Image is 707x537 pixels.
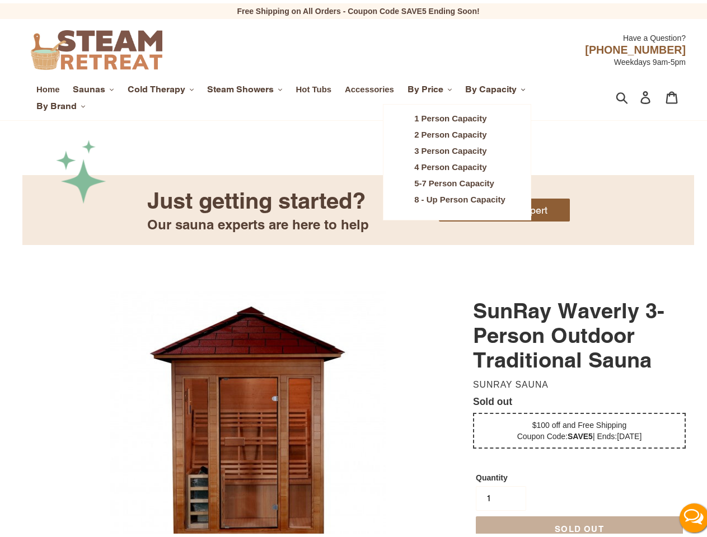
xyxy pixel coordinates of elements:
span: By Capacity [465,81,517,92]
button: By Capacity [460,78,531,95]
span: [PHONE_NUMBER] [585,40,686,53]
div: Our sauna experts are here to help [147,212,369,231]
label: Quantity [476,469,526,480]
span: Weekdays 9am-5pm [614,54,686,63]
span: Hot Tubs [296,81,332,91]
button: By Brand [31,95,91,111]
a: Home [31,79,65,93]
span: 3 Person Capacity [414,143,486,153]
a: 1 Person Capacity [406,107,514,124]
span: $100 off and Free Shipping Coupon Code: | Ends: [517,417,642,437]
span: 1 Person Capacity [414,110,486,120]
b: SAVE5 [568,428,593,437]
a: 5-7 Person Capacity [406,172,514,189]
h1: SunRay Waverly 3-Person Outdoor Traditional Sauna [473,295,686,369]
img: Steam Retreat [31,27,162,67]
button: Cold Therapy [122,78,200,95]
a: 4 Person Capacity [406,156,514,172]
a: 8 - Up Person Capacity [406,189,514,205]
dd: Sunray Sauna [473,376,681,387]
a: 2 Person Capacity [406,124,514,140]
span: By Brand [36,97,77,109]
a: 3 Person Capacity [406,140,514,156]
span: Sold out [473,393,512,404]
a: Accessories [339,79,400,93]
span: 2 Person Capacity [414,126,486,136]
span: 5-7 Person Capacity [414,175,494,185]
span: Accessories [345,81,394,91]
img: Frame_1.png [56,136,106,201]
span: Home [36,81,59,91]
span: 8 - Up Person Capacity [414,191,505,201]
span: [DATE] [617,428,642,437]
div: Just getting started? [147,183,369,212]
span: Saunas [73,81,105,92]
button: Steam Showers [202,78,288,95]
span: Sold out [555,521,604,530]
span: 4 Person Capacity [414,159,486,169]
button: By Price [402,78,458,95]
span: Steam Showers [207,81,274,92]
div: Have a Question? [249,23,686,40]
span: Cold Therapy [128,81,185,92]
span: By Price [408,81,443,92]
button: Saunas [67,78,120,95]
a: Hot Tubs [291,79,338,93]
